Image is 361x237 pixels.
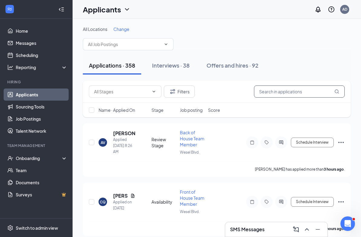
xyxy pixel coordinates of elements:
[151,107,164,113] span: Stage
[249,140,256,145] svg: Note
[16,125,67,137] a: Talent Network
[208,107,220,113] span: Score
[313,225,323,234] button: Minimize
[302,225,312,234] button: ChevronUp
[207,62,259,69] div: Offers and hires · 92
[7,155,13,161] svg: UserCheck
[180,107,203,113] span: Job posting
[16,225,58,231] div: Switch to admin view
[164,85,195,98] button: Filter Filters
[334,89,339,94] svg: MagnifyingGlass
[16,64,68,70] div: Reporting
[263,199,270,204] svg: Tag
[255,167,345,172] p: [PERSON_NAME] has applied more than .
[152,62,190,69] div: Interviews · 38
[16,37,67,49] a: Messages
[180,150,200,155] span: Wesel Blvd.
[101,140,105,145] div: AV
[113,199,135,211] div: Applied on [DATE]
[291,225,301,234] button: ComposeMessage
[314,6,322,13] svg: Notifications
[328,6,335,13] svg: QuestionInfo
[292,226,300,233] svg: ComposeMessage
[100,199,106,205] div: CQ
[303,226,311,233] svg: ChevronUp
[151,199,176,205] div: Availability
[151,89,156,94] svg: ChevronDown
[130,193,135,198] svg: Document
[254,85,345,98] input: Search in applications
[16,176,67,189] a: Documents
[58,6,64,12] svg: Collapse
[291,197,334,207] button: Schedule Interview
[314,226,321,233] svg: Minimize
[99,107,135,113] span: Name · Applied On
[151,136,176,149] div: Review Stage
[278,140,285,145] svg: ActiveChat
[16,113,67,125] a: Job Postings
[7,6,13,12] svg: WorkstreamLogo
[88,41,161,48] input: All Job Postings
[16,25,67,37] a: Home
[16,189,67,201] a: SurveysCrown
[83,4,121,15] h1: Applicants
[94,88,149,95] input: All Stages
[113,130,135,137] h5: [PERSON_NAME]
[7,225,13,231] svg: Settings
[180,189,204,207] span: Front of House Team Member
[16,155,62,161] div: Onboarding
[123,6,131,13] svg: ChevronDown
[164,42,168,47] svg: ChevronDown
[337,198,345,205] svg: Ellipses
[337,139,345,146] svg: Ellipses
[340,216,355,231] iframe: Intercom live chat
[16,88,67,101] a: Applicants
[83,26,107,32] span: All Locations
[113,26,129,32] span: Change
[113,192,128,199] h5: [PERSON_NAME]
[322,226,344,231] b: 12 hours ago
[7,64,13,70] svg: Analysis
[324,167,344,172] b: 3 hours ago
[278,199,285,204] svg: ActiveChat
[291,138,334,147] button: Schedule Interview
[263,140,270,145] svg: Tag
[342,7,347,12] div: AD
[7,143,66,148] div: Team Management
[16,101,67,113] a: Sourcing Tools
[169,88,176,95] svg: Filter
[230,226,265,233] h3: SMS Messages
[16,49,67,61] a: Scheduling
[16,164,67,176] a: Team
[113,137,135,155] div: Applied [DATE] 8:26 AM
[7,79,66,85] div: Hiring
[249,199,256,204] svg: Note
[180,209,200,214] span: Wesel Blvd.
[89,62,135,69] div: Applications · 358
[180,130,204,147] span: Back of House Team Member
